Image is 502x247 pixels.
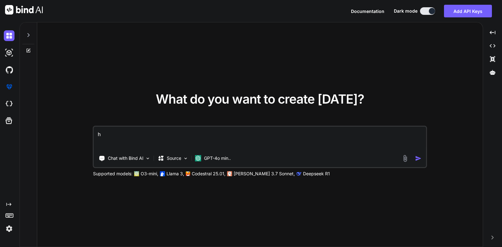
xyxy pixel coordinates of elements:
img: darkChat [4,30,15,41]
img: Pick Tools [145,156,151,161]
p: Source [167,155,181,161]
p: [PERSON_NAME] 3.7 Sonnet, [234,171,295,177]
img: GPT-4o mini [195,155,201,161]
span: Dark mode [394,8,417,14]
img: Mistral-AI [186,172,190,176]
img: githubDark [4,64,15,75]
img: Pick Models [183,156,189,161]
span: What do you want to create [DATE]? [156,91,364,107]
img: premium [4,81,15,92]
img: settings [4,223,15,234]
img: GPT-4 [134,171,139,176]
p: Llama 3, [166,171,184,177]
p: Codestral 25.01, [192,171,225,177]
img: darkAi-studio [4,47,15,58]
img: Llama2 [160,171,165,176]
img: icon [415,155,422,162]
img: attachment [401,155,409,162]
button: Add API Keys [444,5,492,17]
p: Deepseek R1 [303,171,330,177]
p: Chat with Bind AI [108,155,143,161]
textarea: h [94,127,426,150]
p: O3-mini, [141,171,158,177]
button: Documentation [351,8,384,15]
img: claude [297,171,302,176]
span: Documentation [351,9,384,14]
p: GPT-4o min.. [204,155,231,161]
img: Bind AI [5,5,43,15]
img: claude [227,171,232,176]
img: cloudideIcon [4,99,15,109]
p: Supported models: [93,171,132,177]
